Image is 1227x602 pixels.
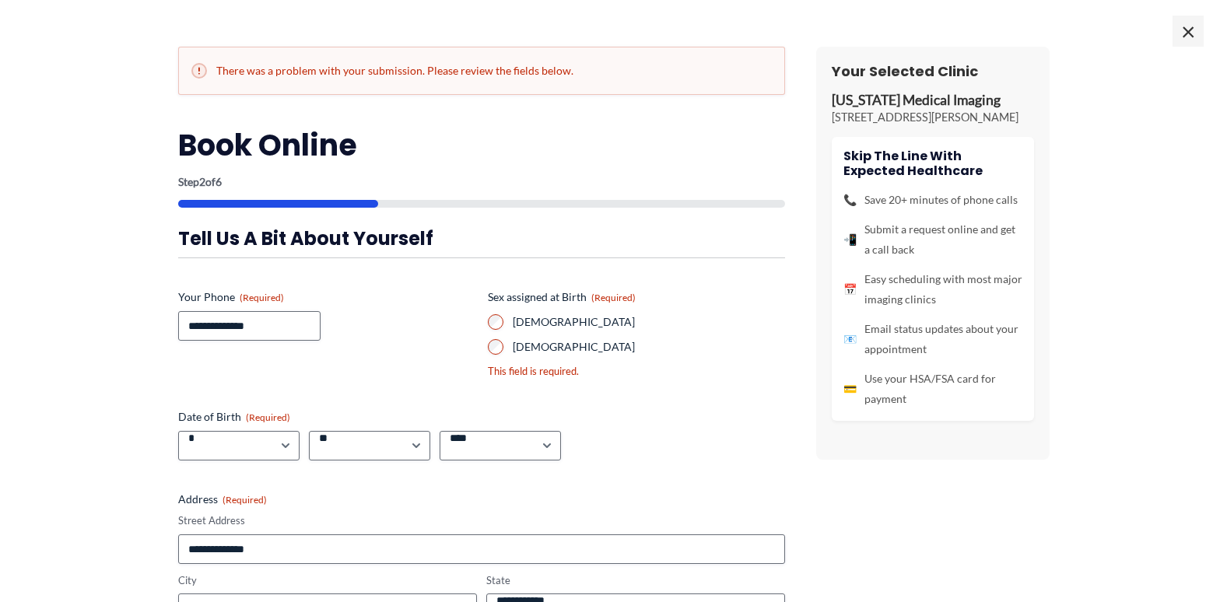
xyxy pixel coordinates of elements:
[843,219,1022,260] li: Submit a request online and get a call back
[488,289,636,305] legend: Sex assigned at Birth
[1173,16,1204,47] span: ×
[178,409,290,425] legend: Date of Birth
[178,126,785,164] h2: Book Online
[178,177,785,187] p: Step of
[843,319,1022,359] li: Email status updates about your appointment
[843,369,1022,409] li: Use your HSA/FSA card for payment
[178,226,785,250] h3: Tell us a bit about yourself
[843,269,1022,310] li: Easy scheduling with most major imaging clinics
[843,329,857,349] span: 📧
[843,190,1022,210] li: Save 20+ minutes of phone calls
[591,292,636,303] span: (Required)
[178,573,477,588] label: City
[216,175,222,188] span: 6
[843,149,1022,178] h4: Skip the line with Expected Healthcare
[513,314,785,330] label: [DEMOGRAPHIC_DATA]
[843,279,857,299] span: 📅
[178,513,785,528] label: Street Address
[486,573,785,588] label: State
[843,190,857,210] span: 📞
[178,492,267,507] legend: Address
[832,62,1034,80] h3: Your Selected Clinic
[223,494,267,506] span: (Required)
[513,339,785,355] label: [DEMOGRAPHIC_DATA]
[488,364,785,379] div: This field is required.
[843,229,857,250] span: 📲
[191,63,772,79] h2: There was a problem with your submission. Please review the fields below.
[843,379,857,399] span: 💳
[246,411,290,423] span: (Required)
[240,292,284,303] span: (Required)
[832,110,1034,125] p: [STREET_ADDRESS][PERSON_NAME]
[199,175,205,188] span: 2
[178,289,475,305] label: Your Phone
[832,92,1034,110] p: [US_STATE] Medical Imaging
